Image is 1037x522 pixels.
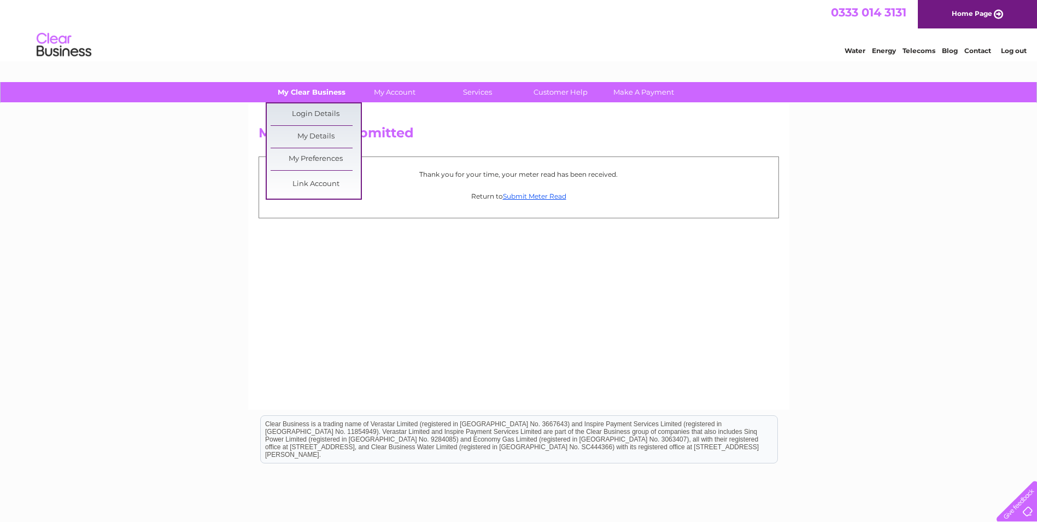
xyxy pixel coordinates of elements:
a: Blog [942,47,958,55]
a: Log out [1001,47,1027,55]
a: My Account [349,82,440,102]
a: Login Details [271,103,361,125]
a: Energy [872,47,896,55]
a: Water [845,47,865,55]
a: Customer Help [515,82,606,102]
a: Link Account [271,173,361,195]
a: 0333 014 3131 [831,5,906,19]
a: My Preferences [271,148,361,170]
div: Clear Business is a trading name of Verastar Limited (registered in [GEOGRAPHIC_DATA] No. 3667643... [261,6,777,53]
p: Thank you for your time, your meter read has been received. [265,169,773,179]
a: Contact [964,47,991,55]
img: logo.png [36,28,92,62]
a: Make A Payment [599,82,689,102]
a: My Details [271,126,361,148]
h2: Meter Read Submitted [259,125,779,146]
p: Return to [265,191,773,201]
a: Services [432,82,523,102]
a: My Clear Business [266,82,356,102]
a: Submit Meter Read [503,192,566,200]
a: Telecoms [903,47,935,55]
